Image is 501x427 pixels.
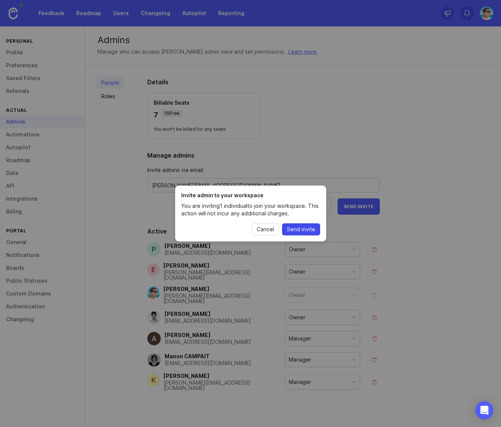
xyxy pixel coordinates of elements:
button: Cancel [252,223,279,235]
p: You are inviting 1 individual to join your workspace. This action will not incur any additional c... [181,202,320,217]
span: Send invite [287,226,315,233]
div: Open Intercom Messenger [475,401,493,419]
button: Send invite [282,223,320,235]
span: Cancel [257,226,274,233]
h1: Invite admin to your workspace [181,192,320,199]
